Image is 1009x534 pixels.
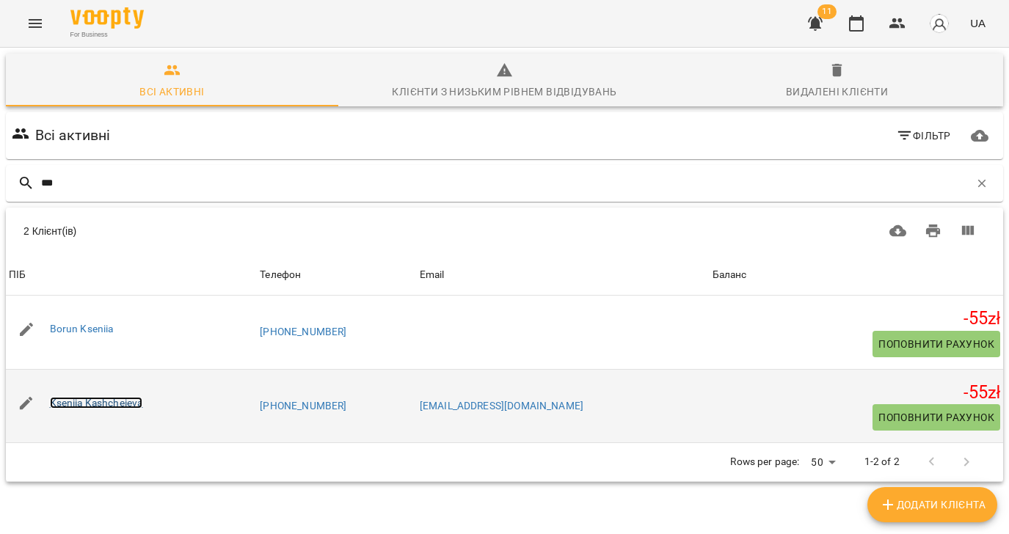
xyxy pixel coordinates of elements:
[878,409,994,426] span: Поповнити рахунок
[970,15,986,31] span: UA
[23,224,478,238] div: 2 Клієнт(ів)
[50,323,114,334] a: Borun Kseniia
[18,6,53,41] button: Menu
[730,455,799,469] p: Rows per page:
[392,83,616,100] div: Клієнти з низьким рівнем відвідувань
[260,266,414,284] span: Телефон
[9,266,254,284] span: ПІБ
[964,10,991,37] button: UA
[817,4,837,19] span: 11
[420,266,445,284] div: Sort
[420,266,707,284] span: Email
[70,7,144,29] img: Voopty Logo
[864,455,900,469] p: 1-2 of 2
[713,266,747,284] div: Баланс
[878,335,994,353] span: Поповнити рахунок
[786,83,888,100] div: Видалені клієнти
[260,400,346,412] a: [PHONE_NUMBER]
[139,83,204,100] div: Всі активні
[713,307,1000,330] h5: -55 zł
[881,213,916,249] button: Завантажити CSV
[50,397,143,409] a: Kseniia Kashcheieva
[916,213,951,249] button: Друк
[890,122,957,149] button: Фільтр
[420,266,445,284] div: Email
[420,400,583,412] a: [EMAIL_ADDRESS][DOMAIN_NAME]
[873,331,1000,357] button: Поповнити рахунок
[713,381,1000,404] h5: -55 zł
[260,266,301,284] div: Телефон
[713,266,747,284] div: Sort
[950,213,986,249] button: Вигляд колонок
[260,326,346,337] a: [PHONE_NUMBER]
[896,127,951,145] span: Фільтр
[929,13,950,34] img: avatar_s.png
[879,496,986,513] span: Додати клієнта
[805,452,840,473] div: 50
[6,208,1003,255] div: Table Toolbar
[867,487,997,522] button: Додати клієнта
[35,124,111,147] h6: Всі активні
[873,404,1000,431] button: Поповнити рахунок
[70,30,144,40] span: For Business
[713,266,1000,284] span: Баланс
[9,266,26,284] div: ПІБ
[9,266,26,284] div: Sort
[260,266,301,284] div: Sort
